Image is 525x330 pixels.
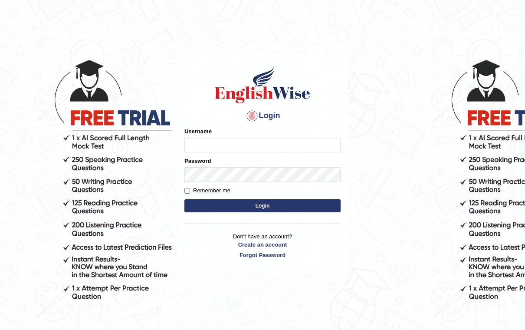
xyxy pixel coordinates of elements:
[184,109,341,123] h4: Login
[213,66,312,105] img: Logo of English Wise sign in for intelligent practice with AI
[184,199,341,212] button: Login
[184,157,211,165] label: Password
[184,186,230,195] label: Remember me
[184,241,341,249] a: Create an account
[184,127,212,135] label: Username
[184,251,341,259] a: Forgot Password
[184,232,341,259] p: Don't have an account?
[184,188,190,194] input: Remember me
